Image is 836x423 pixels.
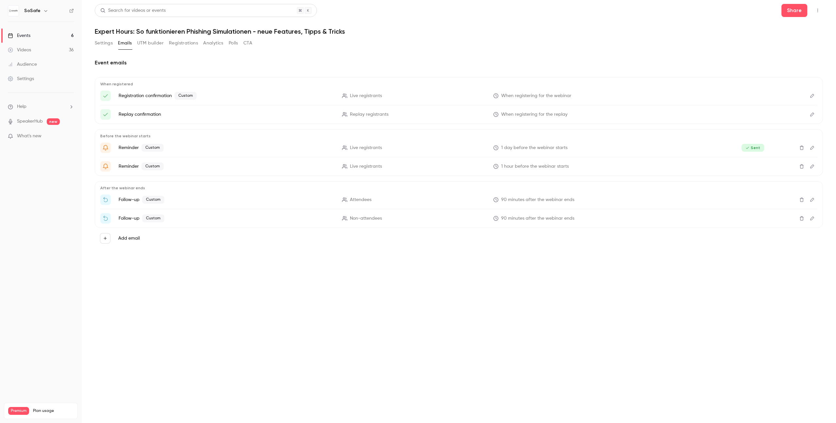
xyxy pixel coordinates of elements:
[137,38,164,48] button: UTM builder
[95,38,113,48] button: Settings
[100,133,817,139] p: Before the webinar starts
[119,196,334,204] p: Follow-up
[807,161,817,172] button: Edit
[350,163,382,170] span: Live registrants
[100,185,817,191] p: After the webinar ends
[119,214,334,222] p: Follow-up
[501,93,571,99] span: When registering for the webinar
[141,144,164,152] span: Custom
[174,92,197,100] span: Custom
[807,143,817,153] button: Edit
[742,144,764,152] span: Sent
[807,91,817,101] button: Edit
[100,213,817,224] li: {{ event_name }} verpasst? 🔄 Hier zur Aufzeichnung!
[796,195,807,205] button: Delete
[118,38,132,48] button: Emails
[8,6,19,16] img: SoSafe
[119,92,334,100] p: Registration confirmation
[8,47,31,53] div: Videos
[807,109,817,120] button: Edit
[169,38,198,48] button: Registrations
[8,32,30,39] div: Events
[807,213,817,224] button: Edit
[350,111,388,118] span: Replay registrants
[100,195,817,205] li: Vielen Dank fürs Zuschauen! 🙌 {{ event_name }}
[100,143,817,153] li: Morgen wird gephisht! {{ event_name }}
[350,93,382,99] span: Live registrants
[100,109,817,120] li: Here's your access link to see the replay of {{ event_name }}!
[203,38,223,48] button: Analytics
[8,76,34,82] div: Settings
[142,214,164,222] span: Custom
[501,111,567,118] span: When registering for the replay
[17,118,43,125] a: SpeakerHub
[142,196,164,204] span: Custom
[350,144,382,151] span: Live registrants
[100,91,817,101] li: Registrierung erfolgreich! 🎉 - {{ event_name }}
[350,215,382,222] span: Non-attendees
[8,103,74,110] li: help-dropdown-opener
[119,144,334,152] p: Reminder
[243,38,252,48] button: CTA
[501,196,574,203] span: 90 minutes after the webinar ends
[229,38,238,48] button: Polls
[501,215,574,222] span: 90 minutes after the webinar ends
[8,61,37,68] div: Audience
[95,27,823,35] h1: Expert Hours: So funktionieren Phishing Simulationen - neue Features, Tipps & Tricks
[100,81,817,87] p: When registered
[796,213,807,224] button: Delete
[807,195,817,205] button: Edit
[24,8,41,14] h6: SoSafe
[17,103,26,110] span: Help
[95,59,823,67] h2: Event emails
[100,161,817,172] li: Gleich geht's los! ⏰ - {{ event_name }}
[781,4,807,17] button: Share
[119,162,334,170] p: Reminder
[33,408,74,414] span: Plan usage
[796,143,807,153] button: Delete
[350,196,371,203] span: Attendees
[796,161,807,172] button: Delete
[66,133,74,139] iframe: Noticeable Trigger
[501,144,567,151] span: 1 day before the webinar starts
[8,407,29,415] span: Premium
[141,162,164,170] span: Custom
[47,118,60,125] span: new
[119,111,334,118] p: Replay confirmation
[100,7,166,14] div: Search for videos or events
[501,163,569,170] span: 1 hour before the webinar starts
[17,133,41,140] span: What's new
[118,235,140,242] label: Add email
